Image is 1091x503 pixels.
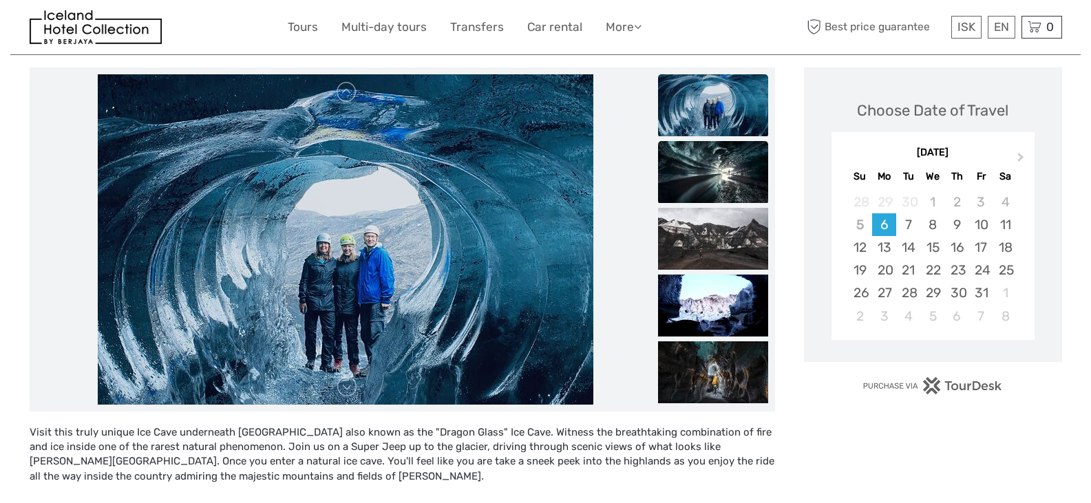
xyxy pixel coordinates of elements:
[848,213,872,236] div: Not available Sunday, October 5th, 2025
[945,191,969,213] div: Not available Thursday, October 2nd, 2025
[957,20,975,34] span: ISK
[872,236,896,259] div: Choose Monday, October 13th, 2025
[872,305,896,328] div: Choose Monday, November 3rd, 2025
[896,236,920,259] div: Choose Tuesday, October 14th, 2025
[30,10,162,44] img: 481-8f989b07-3259-4bb0-90ed-3da368179bdc_logo_small.jpg
[1044,20,1056,34] span: 0
[862,377,1002,394] img: PurchaseViaTourDesk.png
[450,17,504,37] a: Transfers
[920,259,944,281] div: Choose Wednesday, October 22nd, 2025
[896,167,920,186] div: Tu
[969,191,993,213] div: Not available Friday, October 3rd, 2025
[945,259,969,281] div: Choose Thursday, October 23rd, 2025
[872,213,896,236] div: Choose Monday, October 6th, 2025
[848,167,872,186] div: Su
[993,236,1017,259] div: Choose Saturday, October 18th, 2025
[920,305,944,328] div: Choose Wednesday, November 5th, 2025
[945,167,969,186] div: Th
[920,213,944,236] div: Choose Wednesday, October 8th, 2025
[527,17,582,37] a: Car rental
[848,281,872,304] div: Choose Sunday, October 26th, 2025
[872,281,896,304] div: Choose Monday, October 27th, 2025
[896,213,920,236] div: Choose Tuesday, October 7th, 2025
[945,305,969,328] div: Choose Thursday, November 6th, 2025
[832,146,1035,160] div: [DATE]
[658,341,768,403] img: fc570482f5b34c56b0be150f90ad75ae_slider_thumbnail.jpg
[969,236,993,259] div: Choose Friday, October 17th, 2025
[920,167,944,186] div: We
[993,281,1017,304] div: Choose Saturday, November 1st, 2025
[30,425,775,499] div: Visit this truly unique Ice Cave underneath [GEOGRAPHIC_DATA] also known as the "Dragon Glass" Ic...
[658,141,768,203] img: 15d6a59af94b49c2976804d12bfbed98_slider_thumbnail.jpg
[857,100,1008,121] div: Choose Date of Travel
[341,17,427,37] a: Multi-day tours
[969,259,993,281] div: Choose Friday, October 24th, 2025
[658,208,768,270] img: 420aa965c2094606b848068d663268ab_slider_thumbnail.jpg
[848,305,872,328] div: Choose Sunday, November 2nd, 2025
[945,236,969,259] div: Choose Thursday, October 16th, 2025
[896,281,920,304] div: Choose Tuesday, October 28th, 2025
[896,305,920,328] div: Choose Tuesday, November 4th, 2025
[658,74,768,136] img: 86367709393640f9a70fe9c0ca8465c7_slider_thumbnail.jpg
[896,259,920,281] div: Choose Tuesday, October 21st, 2025
[993,191,1017,213] div: Not available Saturday, October 4th, 2025
[993,213,1017,236] div: Choose Saturday, October 11th, 2025
[969,305,993,328] div: Choose Friday, November 7th, 2025
[836,191,1030,328] div: month 2025-10
[872,191,896,213] div: Not available Monday, September 29th, 2025
[872,259,896,281] div: Choose Monday, October 20th, 2025
[920,191,944,213] div: Not available Wednesday, October 1st, 2025
[98,74,593,405] img: 86367709393640f9a70fe9c0ca8465c7_main_slider.jpg
[872,167,896,186] div: Mo
[969,281,993,304] div: Choose Friday, October 31st, 2025
[1011,149,1033,171] button: Next Month
[969,213,993,236] div: Choose Friday, October 10th, 2025
[848,236,872,259] div: Choose Sunday, October 12th, 2025
[988,16,1015,39] div: EN
[945,281,969,304] div: Choose Thursday, October 30th, 2025
[896,191,920,213] div: Not available Tuesday, September 30th, 2025
[288,17,318,37] a: Tours
[945,213,969,236] div: Choose Thursday, October 9th, 2025
[606,17,642,37] a: More
[969,167,993,186] div: Fr
[920,281,944,304] div: Choose Wednesday, October 29th, 2025
[804,16,948,39] span: Best price guarantee
[848,259,872,281] div: Choose Sunday, October 19th, 2025
[993,305,1017,328] div: Choose Saturday, November 8th, 2025
[920,236,944,259] div: Choose Wednesday, October 15th, 2025
[993,167,1017,186] div: Sa
[658,275,768,336] img: b1fb2c84a4c348a289499c71a4010bb6_slider_thumbnail.jpg
[993,259,1017,281] div: Choose Saturday, October 25th, 2025
[848,191,872,213] div: Not available Sunday, September 28th, 2025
